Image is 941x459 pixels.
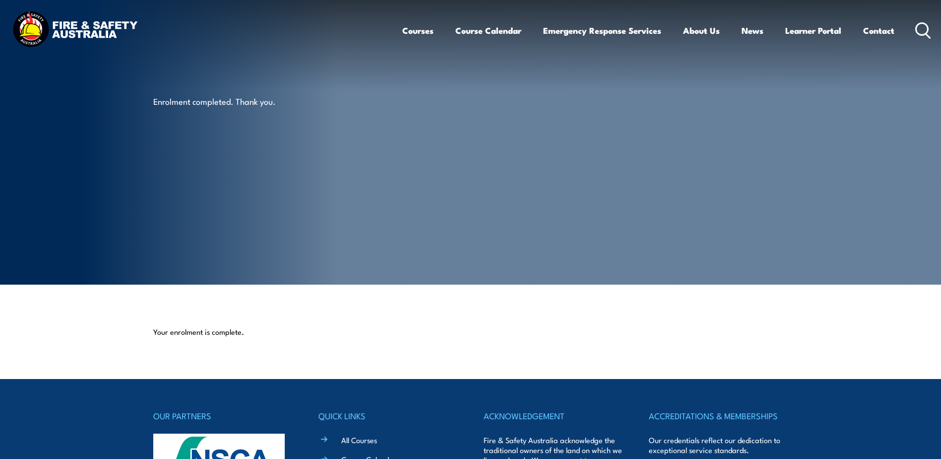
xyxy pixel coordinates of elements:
[153,95,334,107] p: Enrolment completed. Thank you.
[742,17,763,44] a: News
[484,409,623,423] h4: ACKNOWLEDGEMENT
[863,17,894,44] a: Contact
[649,435,788,455] p: Our credentials reflect our dedication to exceptional service standards.
[683,17,720,44] a: About Us
[785,17,841,44] a: Learner Portal
[543,17,661,44] a: Emergency Response Services
[649,409,788,423] h4: ACCREDITATIONS & MEMBERSHIPS
[153,327,788,337] p: Your enrolment is complete.
[402,17,434,44] a: Courses
[153,409,292,423] h4: OUR PARTNERS
[341,435,377,445] a: All Courses
[318,409,457,423] h4: QUICK LINKS
[455,17,521,44] a: Course Calendar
